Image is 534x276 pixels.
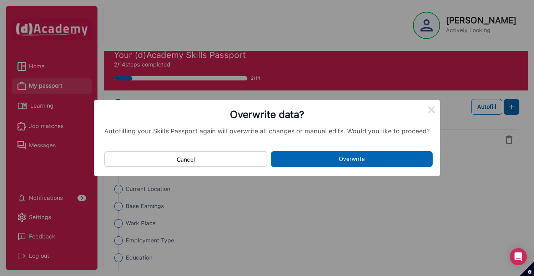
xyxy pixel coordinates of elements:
[104,151,267,167] button: Cancel
[94,100,440,121] h2: Overwrite data?
[423,100,440,117] button: Close this dialog
[94,121,440,137] div: Autofilling your Skills Passport again will overwrite all changes or manual edits. Would you like...
[520,262,534,276] button: Set cookie preferences
[271,151,433,167] button: Overwrite
[510,248,527,265] div: Open Intercom Messenger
